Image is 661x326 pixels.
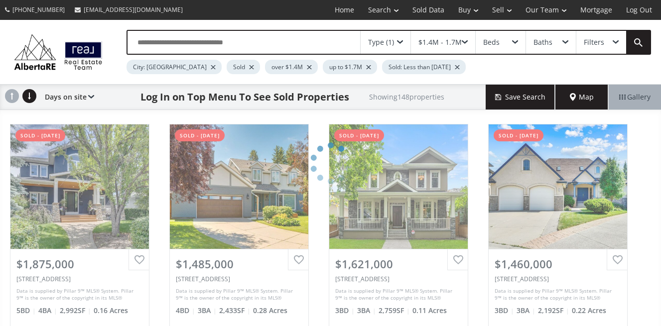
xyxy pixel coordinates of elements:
div: Baths [533,39,552,46]
div: Map [555,85,608,109]
div: Sold: Less than [DATE] [382,60,466,74]
a: [EMAIL_ADDRESS][DOMAIN_NAME] [70,0,188,19]
button: Save Search [486,85,555,109]
div: Type (1) [368,39,394,46]
span: [PHONE_NUMBER] [12,5,65,14]
span: Gallery [619,92,651,102]
span: Map [570,92,594,102]
div: Filters [584,39,604,46]
div: Days on site [40,85,94,109]
div: Sold [227,60,260,74]
div: over $1.4M [265,60,318,74]
div: Beds [483,39,500,46]
span: [EMAIL_ADDRESS][DOMAIN_NAME] [84,5,183,14]
div: City: [GEOGRAPHIC_DATA] [127,60,222,74]
div: $1.4M - 1.7M [418,39,462,46]
img: Logo [10,32,107,72]
h2: Showing 148 properties [369,93,444,101]
div: up to $1.7M [323,60,377,74]
div: Gallery [608,85,661,109]
h1: Log In on Top Menu To See Sold Properties [140,90,349,104]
